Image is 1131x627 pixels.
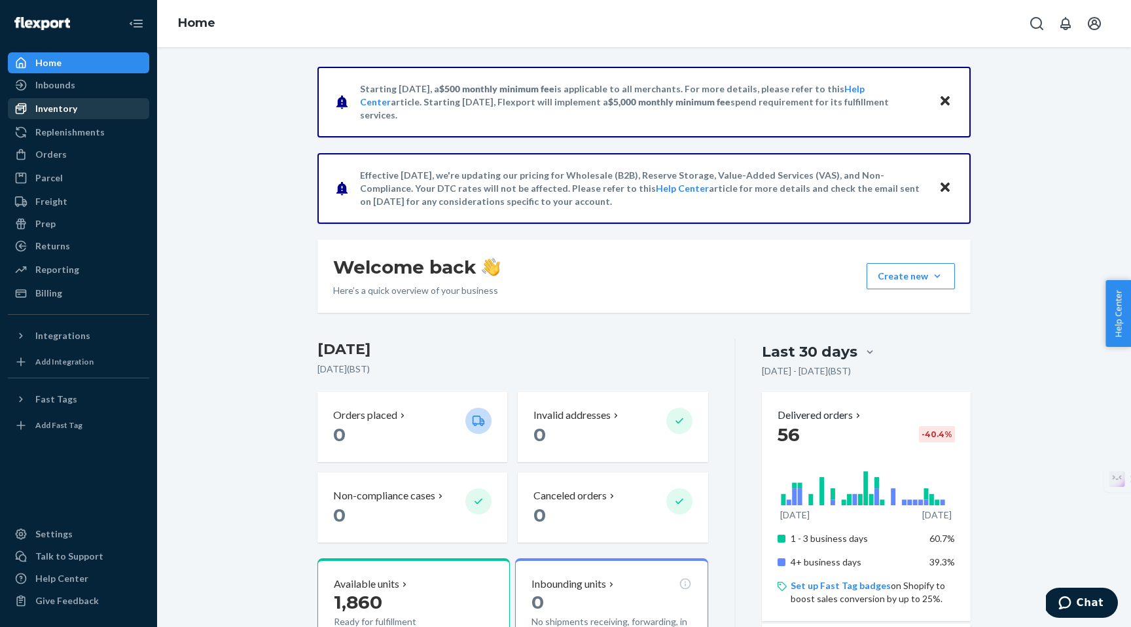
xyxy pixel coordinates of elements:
span: 39.3% [929,556,955,567]
a: Billing [8,283,149,304]
button: Talk to Support [8,546,149,567]
a: Add Integration [8,351,149,372]
div: Inbounds [35,79,75,92]
a: Prep [8,213,149,234]
h1: Welcome back [333,255,500,279]
button: Invalid addresses 0 [518,392,708,462]
div: Help Center [35,572,88,585]
div: Freight [35,195,67,208]
button: Help Center [1105,280,1131,347]
div: Replenishments [35,126,105,139]
div: -40.4 % [919,426,955,442]
p: Non-compliance cases [333,488,435,503]
span: 1,860 [334,591,382,613]
button: Give Feedback [8,590,149,611]
span: $5,000 monthly minimum fee [608,96,730,107]
p: Starting [DATE], a is applicable to all merchants. For more details, please refer to this article... [360,82,926,122]
div: Settings [35,528,73,541]
a: Inbounds [8,75,149,96]
p: Invalid addresses [533,408,611,423]
div: Reporting [35,263,79,276]
p: Here’s a quick overview of your business [333,284,500,297]
a: Parcel [8,168,149,188]
span: 0 [333,423,346,446]
div: Inventory [35,102,77,115]
button: Close [937,179,954,198]
div: Parcel [35,171,63,185]
div: Add Fast Tag [35,420,82,431]
a: Returns [8,236,149,257]
div: Home [35,56,62,69]
a: Set up Fast Tag badges [791,580,891,591]
p: [DATE] [922,509,952,522]
button: Close [937,92,954,111]
div: Billing [35,287,62,300]
a: Reporting [8,259,149,280]
p: Canceled orders [533,488,607,503]
img: hand-wave emoji [482,258,500,276]
div: Integrations [35,329,90,342]
div: Add Integration [35,356,94,367]
button: Fast Tags [8,389,149,410]
a: Home [8,52,149,73]
div: Fast Tags [35,393,77,406]
div: Returns [35,240,70,253]
button: Create new [867,263,955,289]
button: Delivered orders [778,408,863,423]
a: Orders [8,144,149,165]
p: [DATE] ( BST ) [317,363,708,376]
a: Home [178,16,215,30]
span: 0 [533,423,546,446]
span: $500 monthly minimum fee [439,83,554,94]
img: Flexport logo [14,17,70,30]
div: Talk to Support [35,550,103,563]
a: Replenishments [8,122,149,143]
p: Available units [334,577,399,592]
span: 56 [778,423,800,446]
div: Prep [35,217,56,230]
div: Give Feedback [35,594,99,607]
button: Canceled orders 0 [518,473,708,543]
span: 0 [333,504,346,526]
a: Settings [8,524,149,545]
button: Open account menu [1081,10,1107,37]
a: Add Fast Tag [8,415,149,436]
div: Last 30 days [762,342,857,362]
ol: breadcrumbs [168,5,226,43]
p: Inbounding units [531,577,606,592]
button: Open notifications [1052,10,1079,37]
span: 60.7% [929,533,955,544]
p: Effective [DATE], we're updating our pricing for Wholesale (B2B), Reserve Storage, Value-Added Se... [360,169,926,208]
a: Help Center [8,568,149,589]
p: on Shopify to boost sales conversion by up to 25%. [791,579,955,605]
a: Help Center [656,183,709,194]
p: [DATE] [780,509,810,522]
iframe: Opens a widget where you can chat to one of our agents [1046,588,1118,620]
a: Inventory [8,98,149,119]
button: Orders placed 0 [317,392,507,462]
h3: [DATE] [317,339,708,360]
p: 1 - 3 business days [791,532,920,545]
p: Orders placed [333,408,397,423]
a: Freight [8,191,149,212]
div: Orders [35,148,67,161]
span: 0 [531,591,544,613]
span: 0 [533,504,546,526]
button: Integrations [8,325,149,346]
button: Non-compliance cases 0 [317,473,507,543]
button: Open Search Box [1024,10,1050,37]
button: Close Navigation [123,10,149,37]
p: 4+ business days [791,556,920,569]
p: [DATE] - [DATE] ( BST ) [762,365,851,378]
